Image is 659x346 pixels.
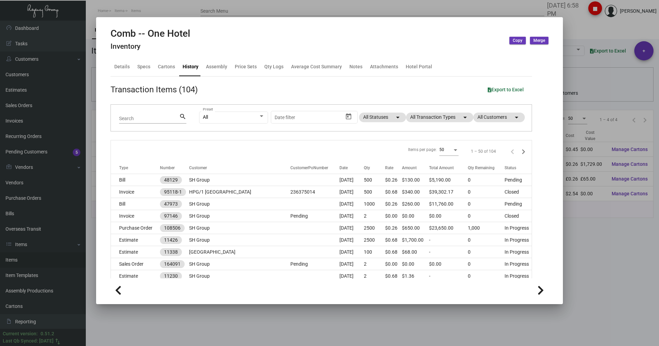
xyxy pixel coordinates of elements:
td: SH Group [189,174,291,186]
div: Specs [137,63,150,70]
td: 100 [364,246,385,258]
h2: Comb -- One Hotel [111,28,190,39]
div: Type [119,165,128,171]
td: $0.00 [402,210,429,222]
button: Open calendar [343,111,354,122]
div: Last Qb Synced: [DATE] [3,337,54,345]
div: Amount [402,165,429,171]
div: Items per page: [408,147,437,153]
td: [DATE] [339,222,364,234]
div: Transaction Items (104) [111,83,198,96]
td: [DATE] [339,270,364,282]
button: Export to Excel [482,83,529,96]
td: $0.68 [385,186,402,198]
div: CustomerPoNumber [290,165,339,171]
div: Status [505,165,532,171]
td: HPG/1 [GEOGRAPHIC_DATA] [189,186,291,198]
span: 50 [439,147,444,152]
td: In Progress [505,222,532,234]
td: Closed [505,186,532,198]
td: 0 [468,270,505,282]
td: Invoice [111,186,160,198]
span: Merge [533,38,545,44]
mat-chip: 95118-1 [160,188,186,196]
td: Invoice [111,210,160,222]
mat-chip: All Statuses [359,113,406,122]
td: 2 [364,258,385,270]
td: $0.68 [385,270,402,282]
div: History [183,63,198,70]
td: Pending [505,198,532,210]
td: $0.00 [385,210,402,222]
td: [DATE] [339,210,364,222]
div: Type [119,165,160,171]
td: $5,190.00 [429,174,468,186]
mat-select: Items per page: [439,147,459,152]
td: $39,302.17 [429,186,468,198]
td: [DATE] [339,174,364,186]
td: Pending [290,258,339,270]
td: Closed [505,210,532,222]
td: $0.00 [402,258,429,270]
div: Date [339,165,348,171]
td: 2500 [364,222,385,234]
div: Amount [402,165,417,171]
td: $0.68 [385,234,402,246]
td: SH Group [189,258,291,270]
td: SH Group [189,198,291,210]
td: SH Group [189,210,291,222]
input: Start date [275,115,296,120]
td: 500 [364,186,385,198]
td: Sales Order [111,258,160,270]
td: 500 [364,174,385,186]
mat-icon: arrow_drop_down [512,113,521,122]
td: $23,650.00 [429,222,468,234]
td: $0.00 [385,258,402,270]
div: Qty Remaining [468,165,495,171]
div: CustomerPoNumber [290,165,328,171]
td: $0.26 [385,198,402,210]
td: 0 [468,258,505,270]
mat-chip: 11230 [160,272,182,280]
div: Cartons [158,63,175,70]
td: $650.00 [402,222,429,234]
div: Customer [189,165,207,171]
span: Export to Excel [488,87,524,92]
mat-icon: search [179,113,186,121]
button: Previous page [507,146,518,157]
div: Notes [349,63,362,70]
div: Total Amount [429,165,468,171]
td: $1,700.00 [402,234,429,246]
button: Next page [518,146,529,157]
div: Total Amount [429,165,454,171]
td: $68.00 [402,246,429,258]
td: [DATE] [339,186,364,198]
td: 2 [364,210,385,222]
mat-icon: arrow_drop_down [461,113,469,122]
td: In Progress [505,246,532,258]
div: Qty [364,165,370,171]
mat-icon: arrow_drop_down [394,113,402,122]
td: 1,000 [468,222,505,234]
mat-chip: 48129 [160,176,182,184]
button: Merge [530,37,548,44]
td: Estimate [111,234,160,246]
mat-chip: All Transaction Types [406,113,473,122]
div: Average Cost Summary [291,63,342,70]
td: SH Group [189,222,291,234]
div: Qty Logs [264,63,284,70]
td: [GEOGRAPHIC_DATA] [189,246,291,258]
div: Rate [385,165,402,171]
td: $11,760.00 [429,198,468,210]
td: 0 [468,174,505,186]
td: $0.68 [385,246,402,258]
td: 0 [468,234,505,246]
td: 1000 [364,198,385,210]
div: Current version: [3,330,38,337]
div: 1 – 50 of 104 [471,148,496,154]
td: - [429,234,468,246]
td: Estimate [111,246,160,258]
td: - [429,246,468,258]
td: Pending [290,210,339,222]
td: $0.26 [385,222,402,234]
